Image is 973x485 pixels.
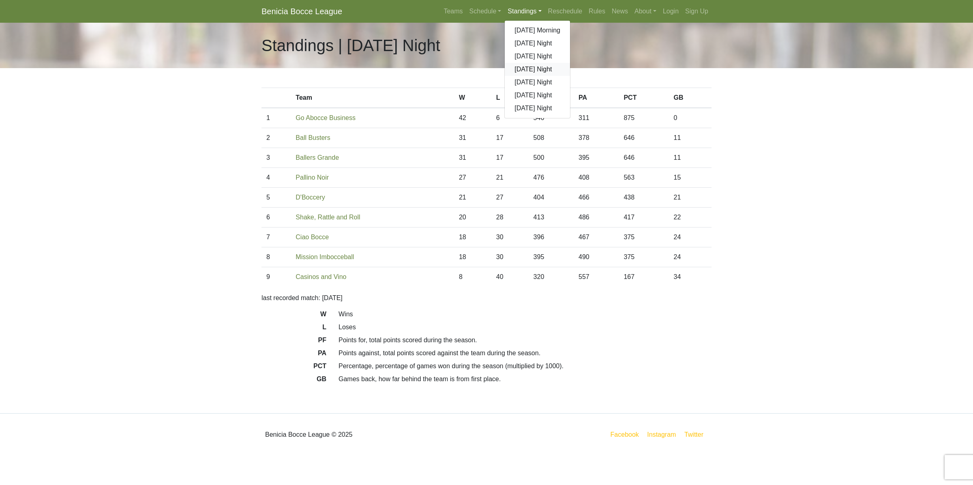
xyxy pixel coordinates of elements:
td: 31 [454,148,491,168]
th: GB [669,88,712,108]
a: News [609,3,631,19]
a: [DATE] Night [505,37,570,50]
td: 646 [619,128,669,148]
td: 404 [529,188,574,208]
td: 15 [669,168,712,188]
td: 557 [574,267,619,287]
p: last recorded match: [DATE] [261,293,712,303]
a: Twitter [683,429,710,440]
dt: W [255,309,332,322]
td: 417 [619,208,669,227]
td: 24 [669,247,712,267]
td: 7 [261,227,291,247]
td: 375 [619,247,669,267]
td: 8 [454,267,491,287]
div: Benicia Bocce League © 2025 [255,420,486,449]
td: 466 [574,188,619,208]
a: Casinos and Vino [296,273,346,280]
a: [DATE] Night [505,50,570,63]
td: 9 [261,267,291,287]
a: Teams [440,3,466,19]
td: 40 [491,267,529,287]
th: L [491,88,529,108]
td: 375 [619,227,669,247]
td: 467 [574,227,619,247]
a: [DATE] Morning [505,24,570,37]
td: 18 [454,247,491,267]
a: Mission Imbocceball [296,253,354,260]
td: 31 [454,128,491,148]
td: 6 [261,208,291,227]
td: 378 [574,128,619,148]
a: [DATE] Night [505,89,570,102]
td: 413 [529,208,574,227]
td: 438 [619,188,669,208]
td: 34 [669,267,712,287]
dd: Points for, total points scored during the season. [332,335,718,345]
a: Standings [504,3,544,19]
a: Ball Busters [296,134,330,141]
a: Instagram [645,429,677,440]
a: Shake, Rattle and Roll [296,214,360,221]
td: 490 [574,247,619,267]
td: 11 [669,128,712,148]
dt: L [255,322,332,335]
td: 27 [454,168,491,188]
td: 500 [529,148,574,168]
td: 20 [454,208,491,227]
td: 17 [491,128,529,148]
td: 8 [261,247,291,267]
a: Go Abocce Business [296,114,356,121]
a: [DATE] Night [505,76,570,89]
td: 0 [669,108,712,128]
a: Sign Up [682,3,712,19]
th: W [454,88,491,108]
td: 27 [491,188,529,208]
a: Pallino Noir [296,174,329,181]
td: 21 [491,168,529,188]
td: 4 [261,168,291,188]
th: PA [574,88,619,108]
a: Rules [585,3,609,19]
a: Login [660,3,682,19]
td: 320 [529,267,574,287]
a: [DATE] Night [505,63,570,76]
td: 18 [454,227,491,247]
td: 6 [491,108,529,128]
td: 30 [491,247,529,267]
td: 22 [669,208,712,227]
dd: Points against, total points scored against the team during the season. [332,348,718,358]
th: PCT [619,88,669,108]
td: 486 [574,208,619,227]
td: 395 [574,148,619,168]
a: Ballers Grande [296,154,339,161]
td: 508 [529,128,574,148]
a: [DATE] Night [505,102,570,115]
td: 646 [619,148,669,168]
a: Reschedule [545,3,586,19]
td: 2 [261,128,291,148]
td: 3 [261,148,291,168]
td: 408 [574,168,619,188]
dd: Percentage, percentage of games won during the season (multiplied by 1000). [332,361,718,371]
dt: GB [255,374,332,387]
h1: Standings | [DATE] Night [261,36,440,55]
a: Benicia Bocce League [261,3,342,19]
td: 5 [261,188,291,208]
td: 1 [261,108,291,128]
td: 311 [574,108,619,128]
th: Team [291,88,454,108]
td: 476 [529,168,574,188]
dt: PF [255,335,332,348]
td: 17 [491,148,529,168]
dd: Wins [332,309,718,319]
a: Schedule [466,3,505,19]
dt: PA [255,348,332,361]
a: Facebook [609,429,641,440]
dt: PCT [255,361,332,374]
td: 28 [491,208,529,227]
div: Standings [504,20,570,118]
td: 42 [454,108,491,128]
td: 30 [491,227,529,247]
td: 395 [529,247,574,267]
